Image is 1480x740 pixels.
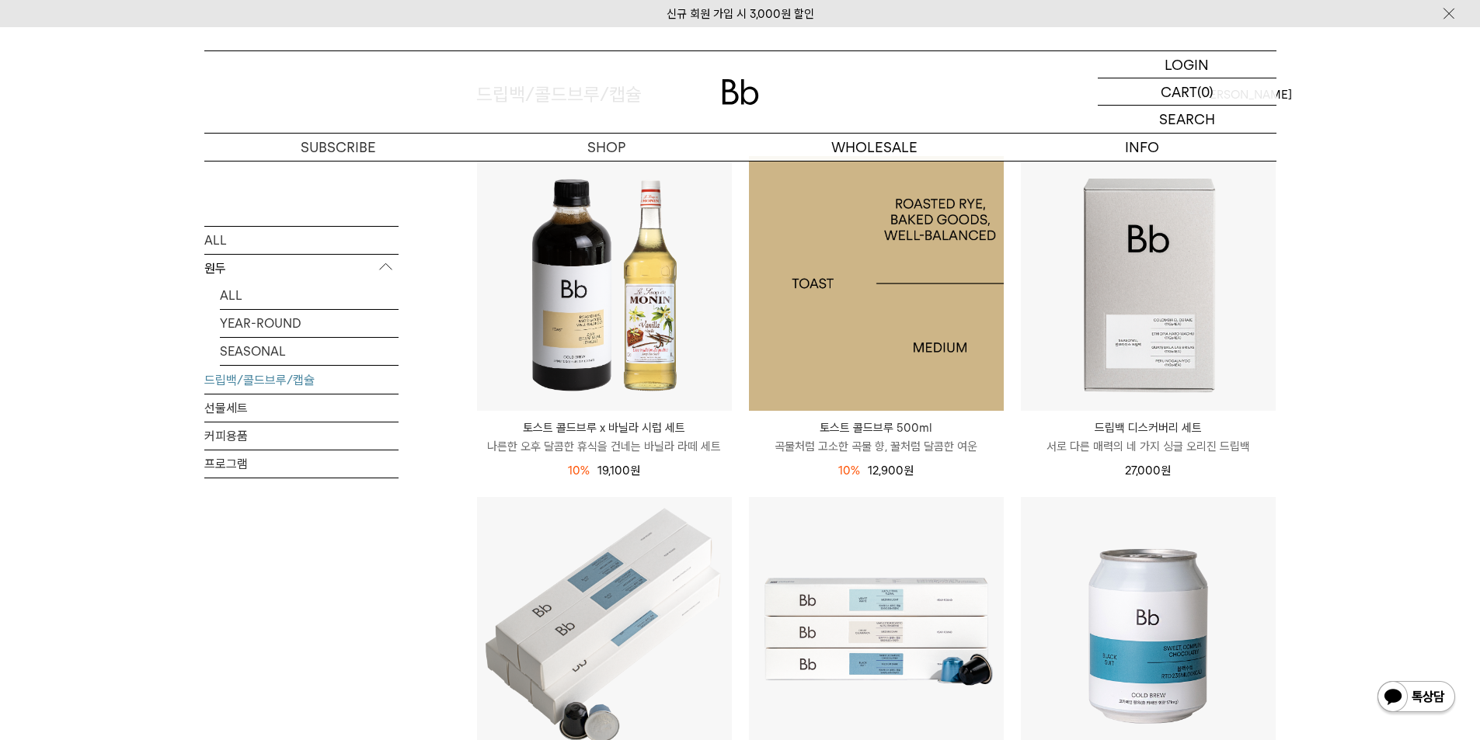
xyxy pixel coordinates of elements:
img: 1000001201_add2_039.jpg [749,156,1004,411]
p: 원두 [204,254,399,282]
a: 신규 회원 가입 시 3,000원 할인 [667,7,814,21]
span: 원 [1161,464,1171,478]
div: 10% [568,461,590,480]
a: 토스트 콜드브루 500ml 곡물처럼 고소한 곡물 향, 꿀처럼 달콤한 여운 [749,419,1004,456]
a: CART (0) [1098,78,1276,106]
img: 토스트 콜드브루 x 바닐라 시럽 세트 [477,156,732,411]
a: 프로그램 [204,450,399,477]
p: 토스트 콜드브루 500ml [749,419,1004,437]
span: 27,000 [1125,464,1171,478]
a: 드립백/콜드브루/캡슐 [204,366,399,393]
a: ALL [220,281,399,308]
span: 원 [630,464,640,478]
p: 드립백 디스커버리 세트 [1021,419,1276,437]
p: INFO [1008,134,1276,161]
a: YEAR-ROUND [220,309,399,336]
img: 드립백 디스커버리 세트 [1021,156,1276,411]
a: 토스트 콜드브루 x 바닐라 시럽 세트 나른한 오후 달콤한 휴식을 건네는 바닐라 라떼 세트 [477,419,732,456]
p: LOGIN [1165,51,1209,78]
a: LOGIN [1098,51,1276,78]
a: 토스트 콜드브루 500ml [749,156,1004,411]
img: 로고 [722,79,759,105]
span: 19,100 [597,464,640,478]
div: 10% [838,461,860,480]
p: 곡물처럼 고소한 곡물 향, 꿀처럼 달콤한 여운 [749,437,1004,456]
a: 드립백 디스커버리 세트 서로 다른 매력의 네 가지 싱글 오리진 드립백 [1021,419,1276,456]
p: CART [1161,78,1197,105]
p: (0) [1197,78,1214,105]
a: 선물세트 [204,394,399,421]
p: SEARCH [1159,106,1215,133]
a: SHOP [472,134,740,161]
span: 원 [904,464,914,478]
a: SEASONAL [220,337,399,364]
p: 토스트 콜드브루 x 바닐라 시럽 세트 [477,419,732,437]
span: 12,900 [868,464,914,478]
img: 카카오톡 채널 1:1 채팅 버튼 [1376,679,1457,717]
p: 서로 다른 매력의 네 가지 싱글 오리진 드립백 [1021,437,1276,456]
a: ALL [204,226,399,253]
p: WHOLESALE [740,134,1008,161]
a: 커피용품 [204,422,399,449]
p: 나른한 오후 달콤한 휴식을 건네는 바닐라 라떼 세트 [477,437,732,456]
a: SUBSCRIBE [204,134,472,161]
